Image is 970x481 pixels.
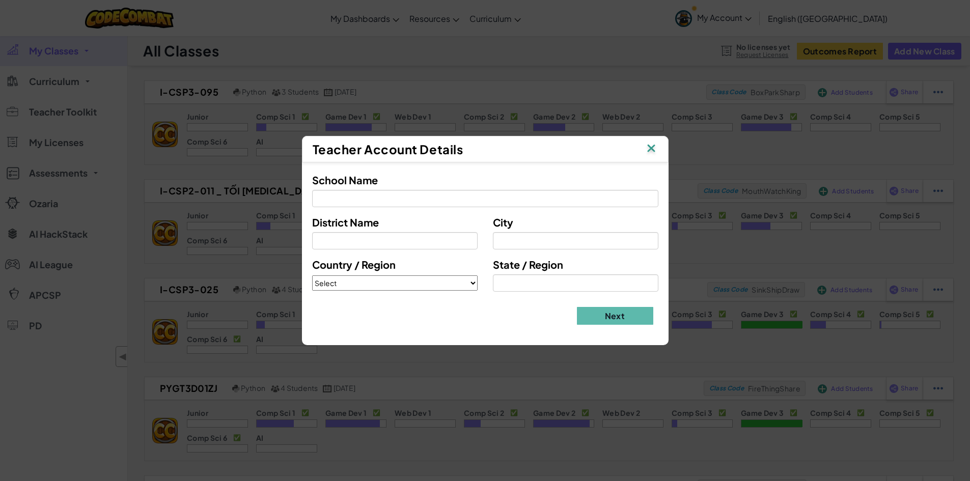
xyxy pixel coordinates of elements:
[312,173,378,187] label: School Name
[313,142,463,157] span: Teacher Account Details
[493,215,513,230] label: City
[312,257,396,272] label: Country / Region
[645,142,658,157] img: IconClose.svg
[493,257,563,272] label: State / Region
[312,215,379,230] label: District Name
[577,307,653,325] button: Next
